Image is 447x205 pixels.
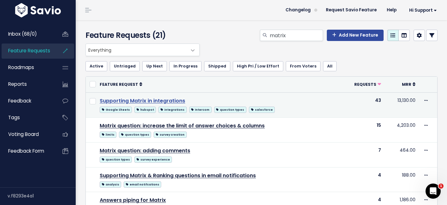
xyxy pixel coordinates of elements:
a: MRR [402,81,415,87]
td: 13,130.00 [385,92,419,117]
a: Inbox (68/0) [2,27,52,41]
span: Google Sheets [100,107,132,113]
span: Feature Request [100,82,138,87]
a: Help [382,5,402,15]
span: Feature Requests [8,47,50,54]
a: limits [100,130,116,138]
a: Add New Feature [327,30,384,41]
span: 1 [438,184,444,189]
span: limits [100,132,116,138]
span: question types [100,156,132,163]
span: Feedback [8,97,31,104]
div: v.f8293e4a1 [8,188,76,204]
span: Reports [8,81,27,87]
a: Active [85,61,107,71]
td: 7 [340,142,385,167]
span: question types [119,132,151,138]
a: Tags [2,110,52,125]
a: Feature Request [100,81,142,87]
span: Inbox (68/0) [8,31,37,37]
a: Google Sheets [100,105,132,113]
a: From Voters [286,61,321,71]
a: question types [100,155,132,163]
img: logo-white.9d6f32f41409.svg [14,3,62,17]
a: Untriaged [110,61,140,71]
a: survey creation [154,130,186,138]
span: Roadmaps [8,64,34,71]
span: email notifcations [124,181,161,188]
a: Shipped [204,61,230,71]
a: Supporting Matrix in integrations [100,97,185,104]
a: analysis [100,180,121,188]
a: Requests [354,81,381,87]
span: Hi Support [409,8,437,13]
a: Up Next [142,61,167,71]
a: Feature Requests [2,44,52,58]
td: 188.00 [385,167,419,192]
a: Hi Support [402,5,442,15]
a: salesforce [249,105,275,113]
a: Feedback form [2,144,52,158]
span: Feedback form [8,148,44,154]
a: hubspot [134,105,156,113]
span: Voting Board [8,131,39,138]
a: Matrix question: adding comments [100,147,190,154]
a: Request Savio Feature [321,5,382,15]
span: salesforce [249,107,275,113]
td: 464.00 [385,142,419,167]
iframe: Intercom live chat [426,184,441,199]
a: In Progress [169,61,202,71]
span: analysis [100,181,121,188]
span: integrations [158,107,186,113]
a: Roadmaps [2,60,52,75]
a: email notifcations [124,180,161,188]
a: question types [214,105,246,113]
span: survey creation [154,132,186,138]
span: Everything [86,44,187,56]
span: hubspot [134,107,156,113]
td: 4,203.00 [385,117,419,142]
span: Requests [354,82,376,87]
span: MRR [402,82,411,87]
span: survey experience [134,156,172,163]
span: Everything [85,44,200,56]
a: Supporting Matrix & Ranking questions in email notifications [100,172,256,179]
span: question types [214,107,246,113]
input: Search features... [269,30,323,41]
a: Matrix question: increase the limit of answer choices & columns [100,122,265,129]
td: 15 [340,117,385,142]
a: All [323,61,337,71]
td: 43 [340,92,385,117]
ul: Filter feature requests [85,61,438,71]
a: question types [119,130,151,138]
a: Answers piping for Matrix [100,196,166,204]
a: Reports [2,77,52,91]
a: Intercom [189,105,212,113]
a: High Pri / Low Effort [233,61,283,71]
a: Voting Board [2,127,52,142]
span: Tags [8,114,20,121]
h4: Feature Requests (21) [85,30,197,41]
a: integrations [158,105,186,113]
a: Feedback [2,94,52,108]
a: survey experience [134,155,172,163]
span: Changelog [285,8,311,12]
span: Intercom [189,107,212,113]
td: 4 [340,167,385,192]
